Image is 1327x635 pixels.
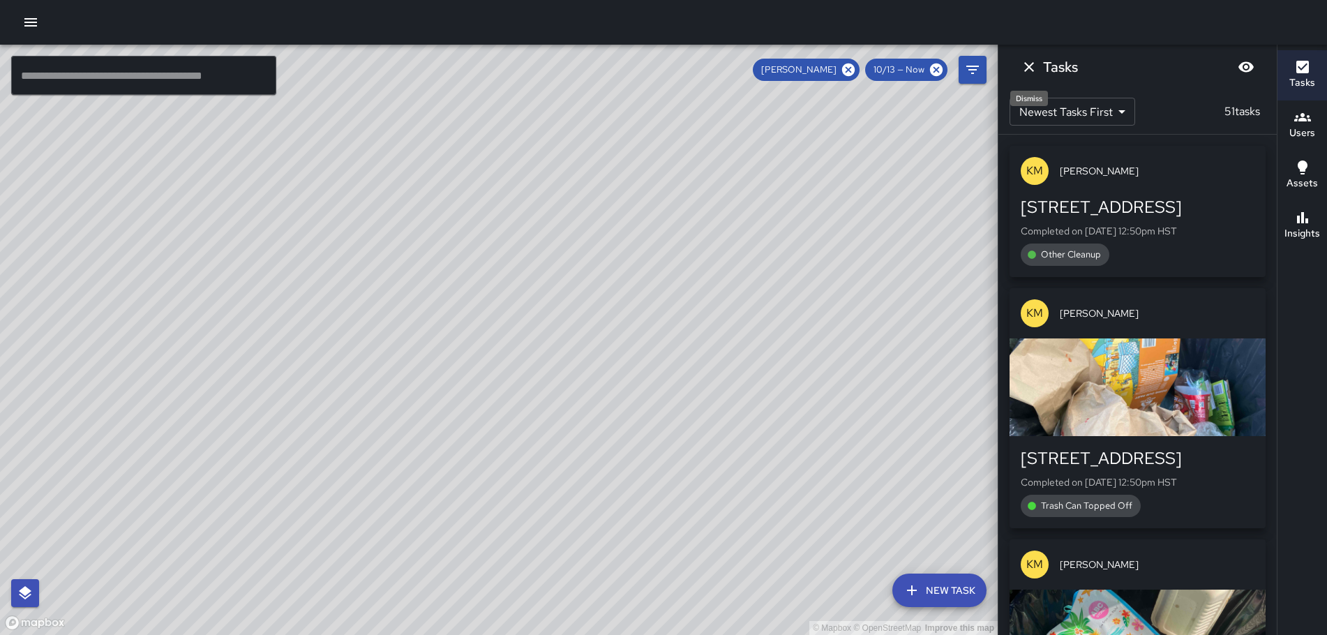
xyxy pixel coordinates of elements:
button: Users [1277,100,1327,151]
span: Trash Can Topped Off [1033,499,1141,513]
button: New Task [892,574,987,607]
span: [PERSON_NAME] [1060,164,1254,178]
button: Filters [959,56,987,84]
p: Completed on [DATE] 12:50pm HST [1021,224,1254,238]
p: 51 tasks [1219,103,1266,120]
h6: Users [1289,126,1315,141]
p: Completed on [DATE] 12:50pm HST [1021,475,1254,489]
span: [PERSON_NAME] [753,63,845,77]
p: KM [1026,163,1043,179]
button: Dismiss [1015,53,1043,81]
p: KM [1026,556,1043,573]
p: KM [1026,305,1043,322]
h6: Tasks [1289,75,1315,91]
div: [STREET_ADDRESS] [1021,196,1254,218]
span: [PERSON_NAME] [1060,558,1254,571]
div: [STREET_ADDRESS] [1021,447,1254,470]
div: 10/13 — Now [865,59,947,81]
button: Tasks [1277,50,1327,100]
button: KM[PERSON_NAME][STREET_ADDRESS]Completed on [DATE] 12:50pm HSTTrash Can Topped Off [1010,288,1266,528]
button: Blur [1232,53,1260,81]
button: KM[PERSON_NAME][STREET_ADDRESS]Completed on [DATE] 12:50pm HSTOther Cleanup [1010,146,1266,277]
span: [PERSON_NAME] [1060,306,1254,320]
h6: Insights [1284,226,1320,241]
button: Assets [1277,151,1327,201]
div: Newest Tasks First [1010,98,1135,126]
h6: Assets [1287,176,1318,191]
span: Other Cleanup [1033,248,1109,262]
h6: Tasks [1043,56,1078,78]
button: Insights [1277,201,1327,251]
div: [PERSON_NAME] [753,59,860,81]
span: 10/13 — Now [865,63,933,77]
div: Dismiss [1010,91,1048,106]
